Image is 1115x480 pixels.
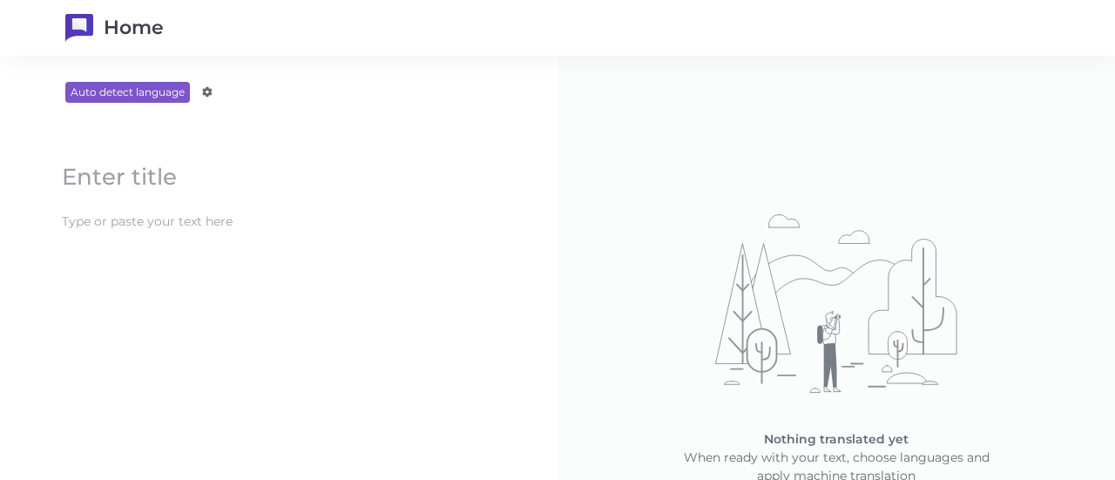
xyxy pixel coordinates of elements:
[764,431,909,447] span: Nothing translated yet
[104,14,164,42] h1: Home
[592,169,1080,430] img: No translations
[65,14,93,42] img: TranslateWise logo
[65,14,164,42] a: Home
